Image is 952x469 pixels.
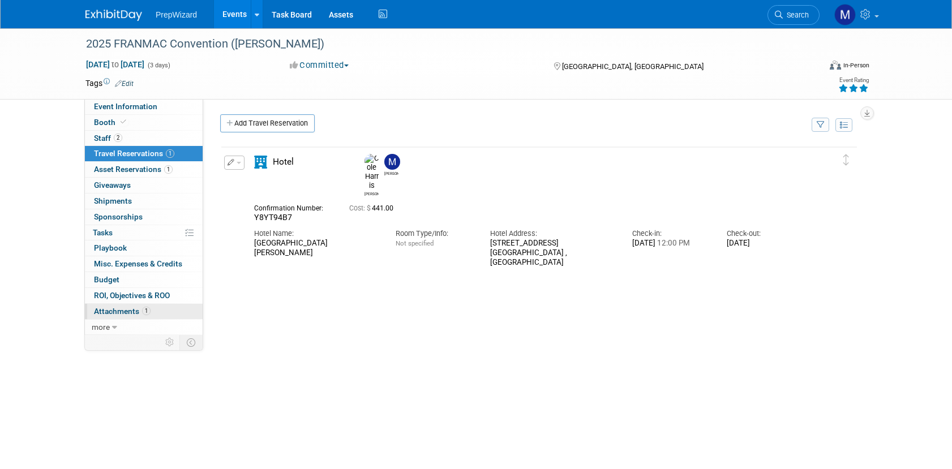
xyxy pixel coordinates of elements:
[349,204,372,212] span: Cost: $
[727,229,804,239] div: Check-out:
[838,78,869,83] div: Event Rating
[632,239,710,248] div: [DATE]
[85,225,203,240] a: Tasks
[843,154,849,166] i: Click and drag to move item
[94,275,119,284] span: Budget
[142,307,151,315] span: 1
[85,59,145,70] span: [DATE] [DATE]
[114,134,122,142] span: 2
[220,114,315,132] a: Add Travel Reservation
[655,239,690,247] span: 12:00 PM
[254,229,379,239] div: Hotel Name:
[562,62,704,71] span: [GEOGRAPHIC_DATA], [GEOGRAPHIC_DATA]
[273,157,294,167] span: Hotel
[94,307,151,316] span: Attachments
[381,154,401,176] div: Matt Sanders
[753,59,869,76] div: Event Format
[783,11,809,19] span: Search
[396,229,473,239] div: Room Type/Info:
[817,122,825,129] i: Filter by Traveler
[94,212,143,221] span: Sponsorships
[349,204,398,212] span: 441.00
[94,243,127,252] span: Playbook
[85,240,203,256] a: Playbook
[85,304,203,319] a: Attachments1
[85,320,203,335] a: more
[254,239,379,258] div: [GEOGRAPHIC_DATA][PERSON_NAME]
[727,239,804,248] div: [DATE]
[85,288,203,303] a: ROI, Objectives & ROO
[115,80,134,88] a: Edit
[834,4,856,25] img: Matt Sanders
[767,5,820,25] a: Search
[85,131,203,146] a: Staff2
[85,99,203,114] a: Event Information
[94,149,174,158] span: Travel Reservations
[254,213,292,222] span: Y8YT94B7
[92,322,110,332] span: more
[490,229,615,239] div: Hotel Address:
[94,180,131,190] span: Giveaways
[362,154,381,196] div: Cole Harris
[85,146,203,161] a: Travel Reservations1
[94,102,157,111] span: Event Information
[94,259,182,268] span: Misc. Expenses & Credits
[254,156,267,169] i: Hotel
[85,178,203,193] a: Giveaways
[166,149,174,158] span: 1
[85,115,203,130] a: Booth
[85,256,203,272] a: Misc. Expenses & Credits
[82,34,803,54] div: 2025 FRANMAC Convention ([PERSON_NAME])
[85,10,142,21] img: ExhibitDay
[384,170,398,176] div: Matt Sanders
[364,154,379,190] img: Cole Harris
[286,59,353,71] button: Committed
[85,162,203,177] a: Asset Reservations1
[85,209,203,225] a: Sponsorships
[147,62,170,69] span: (3 days)
[85,78,134,89] td: Tags
[490,239,615,267] div: [STREET_ADDRESS] [GEOGRAPHIC_DATA] , [GEOGRAPHIC_DATA]
[156,10,197,19] span: PrepWizard
[164,165,173,174] span: 1
[254,201,332,213] div: Confirmation Number:
[94,291,170,300] span: ROI, Objectives & ROO
[121,119,126,125] i: Booth reservation complete
[94,165,173,174] span: Asset Reservations
[94,134,122,143] span: Staff
[843,61,869,70] div: In-Person
[110,60,121,69] span: to
[384,154,400,170] img: Matt Sanders
[180,335,203,350] td: Toggle Event Tabs
[830,61,841,70] img: Format-Inperson.png
[85,272,203,287] a: Budget
[94,118,128,127] span: Booth
[396,239,434,247] span: Not specified
[93,228,113,237] span: Tasks
[364,190,379,196] div: Cole Harris
[85,193,203,209] a: Shipments
[632,229,710,239] div: Check-in:
[94,196,132,205] span: Shipments
[160,335,180,350] td: Personalize Event Tab Strip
